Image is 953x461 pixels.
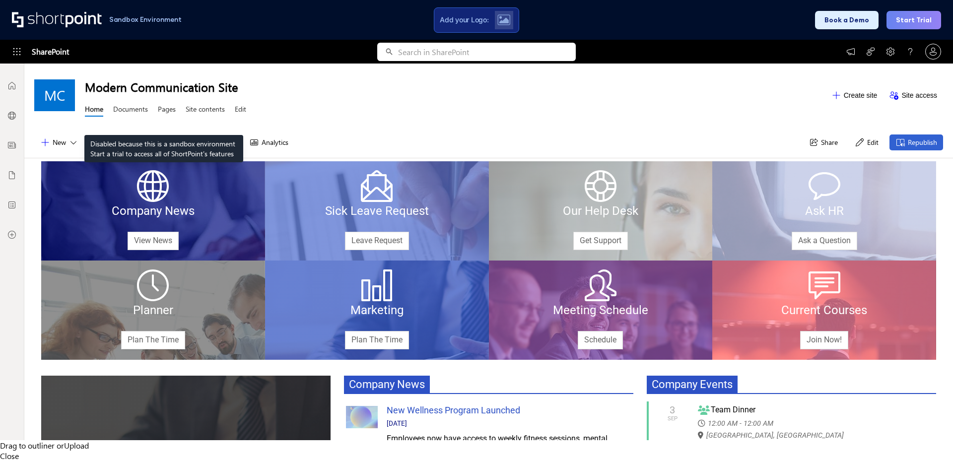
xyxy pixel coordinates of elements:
[698,417,779,429] span: 12:00 AM - 12:00 AM
[668,404,678,415] div: 3
[325,204,429,218] span: Sick Leave Request
[825,87,884,103] button: Create site
[578,331,623,349] a: Schedule
[345,232,409,250] a: Leave Request
[44,87,65,103] span: MC
[805,204,844,218] span: Ask HR
[121,331,185,349] a: Plan The Time
[398,43,576,61] input: Search in SharePoint
[387,433,631,457] div: Employees now have access to weekly fitness sessions, mental health resources...
[109,17,182,22] h1: Sandbox Environment
[126,440,242,461] span: Annual Review
[497,14,510,25] img: Upload logo
[32,40,69,64] span: SharePoint
[158,104,176,117] a: Pages
[85,104,103,117] a: Home
[803,134,844,150] button: Share
[186,104,225,117] a: Site contents
[886,11,941,29] button: Start Trial
[85,79,825,95] h1: Modern Communication Site
[647,376,738,393] span: Company Events
[113,104,148,117] a: Documents
[553,303,648,317] span: Meeting Schedule
[573,232,628,250] a: Get Support
[84,135,243,162] div: Disabled because this is a sandbox environment Start a trial to access all of ShortPoint's features
[883,87,943,103] button: Site access
[344,376,430,393] span: Company News
[350,303,404,317] span: Marketing
[243,134,294,150] button: Analytics
[815,11,879,29] button: Book a Demo
[440,15,488,24] span: Add your Logo:
[849,134,885,150] button: Edit
[64,440,89,451] span: Upload
[781,303,867,317] span: Current Courses
[563,204,638,218] span: Our Help Desk
[668,415,678,422] div: Sep
[235,104,246,117] a: Edit
[34,134,84,150] button: New
[889,134,943,150] button: Republish
[698,404,929,416] div: Team Dinner
[387,403,631,417] div: New Wellness Program Launched
[903,413,953,461] iframe: Chat Widget
[800,331,848,349] a: Join Now!
[792,232,857,250] a: Ask a Question
[128,232,179,250] a: View News
[345,331,409,349] a: Plan The Time
[698,429,850,441] span: [GEOGRAPHIC_DATA], [GEOGRAPHIC_DATA]
[647,404,936,441] a: 3 Sep Team Dinner12:00 AM - 12:00 AM[GEOGRAPHIC_DATA], [GEOGRAPHIC_DATA]
[112,204,195,218] span: Company News
[133,303,173,317] span: Planner
[387,418,631,428] div: [DATE]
